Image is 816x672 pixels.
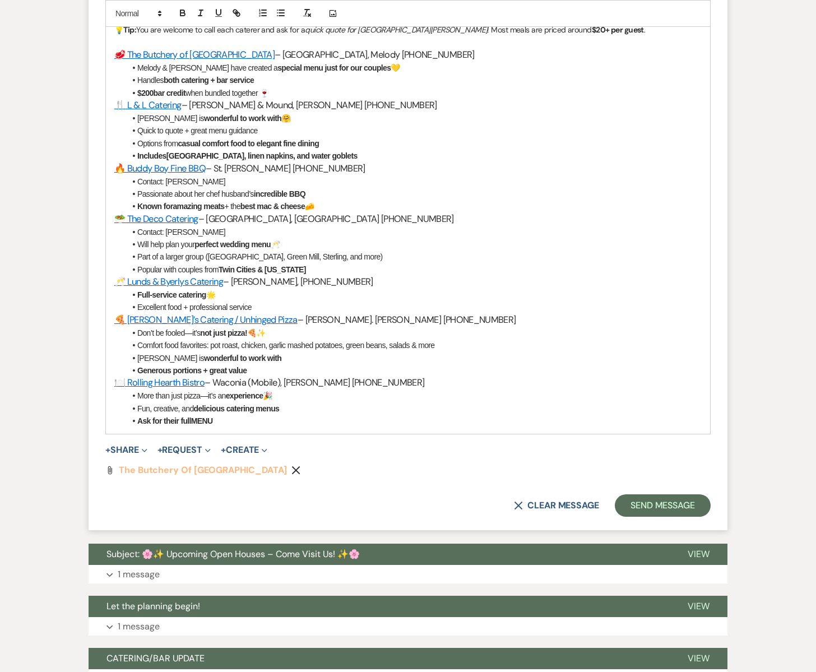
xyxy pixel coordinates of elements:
li: More than just pizza—it’s an 🎉 [126,390,702,402]
button: Share [105,446,147,455]
em: quick quote for [GEOGRAPHIC_DATA][PERSON_NAME] [305,25,487,35]
button: Create [221,446,267,455]
a: 🍽️ Rolling Hearth Bistro [114,377,205,388]
button: CATERING/BAR UPDATE [89,648,670,669]
li: Contact: [PERSON_NAME] [126,175,702,188]
span: Subject: 🌸✨ Upcoming Open Houses – Come Visit Us! ✨🌸 [106,548,360,560]
li: Excellent food + professional service [126,301,702,313]
li: Passionate about her chef husband’s [126,188,702,200]
strong: Ask for their full [137,416,191,425]
button: Request [157,446,211,455]
h3: – [GEOGRAPHIC_DATA], [GEOGRAPHIC_DATA] [PHONE_NUMBER] [114,213,702,226]
strong: special menu just for our couples [277,63,391,72]
strong: not just pizza! [200,328,247,337]
li: Will help plan your 🥂 [126,238,702,251]
a: The Butchery of [GEOGRAPHIC_DATA] [119,466,287,475]
strong: MENU [191,416,213,425]
strong: [GEOGRAPHIC_DATA], linen napkins, and water goblets [166,151,358,160]
span: Let the planning begin! [106,600,200,612]
strong: incredible BBQ [254,189,305,198]
span: + [221,446,226,455]
button: 1 message [89,565,727,584]
li: Comfort food favorites: pot roast, chicken, garlic mashed potatoes, green beans, salads & more [126,339,702,351]
p: 1 message [118,567,160,582]
button: Subject: 🌸✨ Upcoming Open Houses – Come Visit Us! ✨🌸 [89,544,670,565]
strong: experience [226,391,263,400]
li: Contact: [PERSON_NAME] [126,226,702,238]
h3: – Waconia (Mobile), [PERSON_NAME] [PHONE_NUMBER] [114,377,702,390]
strong: amazing meats [173,202,224,211]
li: Don’t be fooled—it’s 🍕✨ [126,327,702,339]
strong: Known for [137,202,173,211]
button: 1 message [89,617,727,636]
span: View [688,652,710,664]
a: 🥗 The Deco Catering [114,213,198,225]
strong: both catering + bar service [164,76,254,85]
strong: wonderful to work with [204,114,281,123]
li: Handles [126,74,702,86]
strong: casual comfort food to elegant fine dining [178,139,319,148]
button: View [670,648,727,669]
li: + the 🧀 [126,200,702,212]
h3: – [PERSON_NAME] & Mound, [PERSON_NAME] [PHONE_NUMBER] [114,99,702,112]
a: 🔥 Buddy Boy Fine BBQ [114,163,206,174]
a: 🥩 The Butchery of [GEOGRAPHIC_DATA] [114,49,275,61]
li: Part of a larger group ([GEOGRAPHIC_DATA], Green Mill, Sterling, and more) [126,251,702,263]
button: Send Message [615,494,711,517]
span: The Butchery of [GEOGRAPHIC_DATA] [119,464,287,476]
strong: Tip: [123,25,136,35]
li: Quick to quote + great menu guidance [126,124,702,137]
strong: delicious catering menus [194,404,280,413]
strong: $20+ per guest [592,25,644,35]
button: Let the planning begin! [89,596,670,617]
button: View [670,596,727,617]
a: 🥂 Lunds & Byerlys Catering [114,276,223,288]
h3: – St. [PERSON_NAME] [PHONE_NUMBER] [114,163,702,175]
button: Clear message [514,501,599,510]
strong: wonderful to work with [204,354,281,363]
button: View [670,544,727,565]
span: CATERING/BAR UPDATE [106,652,205,664]
p: 💡 You are welcome to call each caterer and ask for a ! Most meals are priced around . [114,24,702,36]
li: Fun, creative, and [126,402,702,415]
h3: – [GEOGRAPHIC_DATA], Melody [PHONE_NUMBER] [114,49,702,62]
span: View [688,548,710,560]
strong: $200 [137,89,154,98]
a: 🍕 [PERSON_NAME]’s Catering / Unhinged Pizza [114,314,298,326]
li: Popular with couples from [126,263,702,276]
li: [PERSON_NAME] is [126,352,702,364]
span: View [688,600,710,612]
strong: Full-service catering [137,290,206,299]
strong: perfect wedding menu [194,240,271,249]
strong: bar credit [154,89,186,98]
strong: Generous portions + great value [137,366,247,375]
li: when bundled together 🍷 [126,87,702,99]
span: + [105,446,110,455]
a: 🍴 L & L Catering [114,99,182,111]
h3: – [PERSON_NAME]. [PERSON_NAME] [PHONE_NUMBER] [114,314,702,327]
li: 🌟 [126,289,702,301]
p: 1 message [118,619,160,634]
strong: Includes [137,151,166,160]
li: [PERSON_NAME] is 🤗 [126,112,702,124]
strong: best mac & cheese [240,202,305,211]
h3: – [PERSON_NAME], [PHONE_NUMBER] [114,276,702,289]
li: Melody & [PERSON_NAME] have created a 💛 [126,62,702,74]
strong: Twin Cities & [US_STATE] [219,265,306,274]
li: Options from [126,137,702,150]
span: + [157,446,163,455]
